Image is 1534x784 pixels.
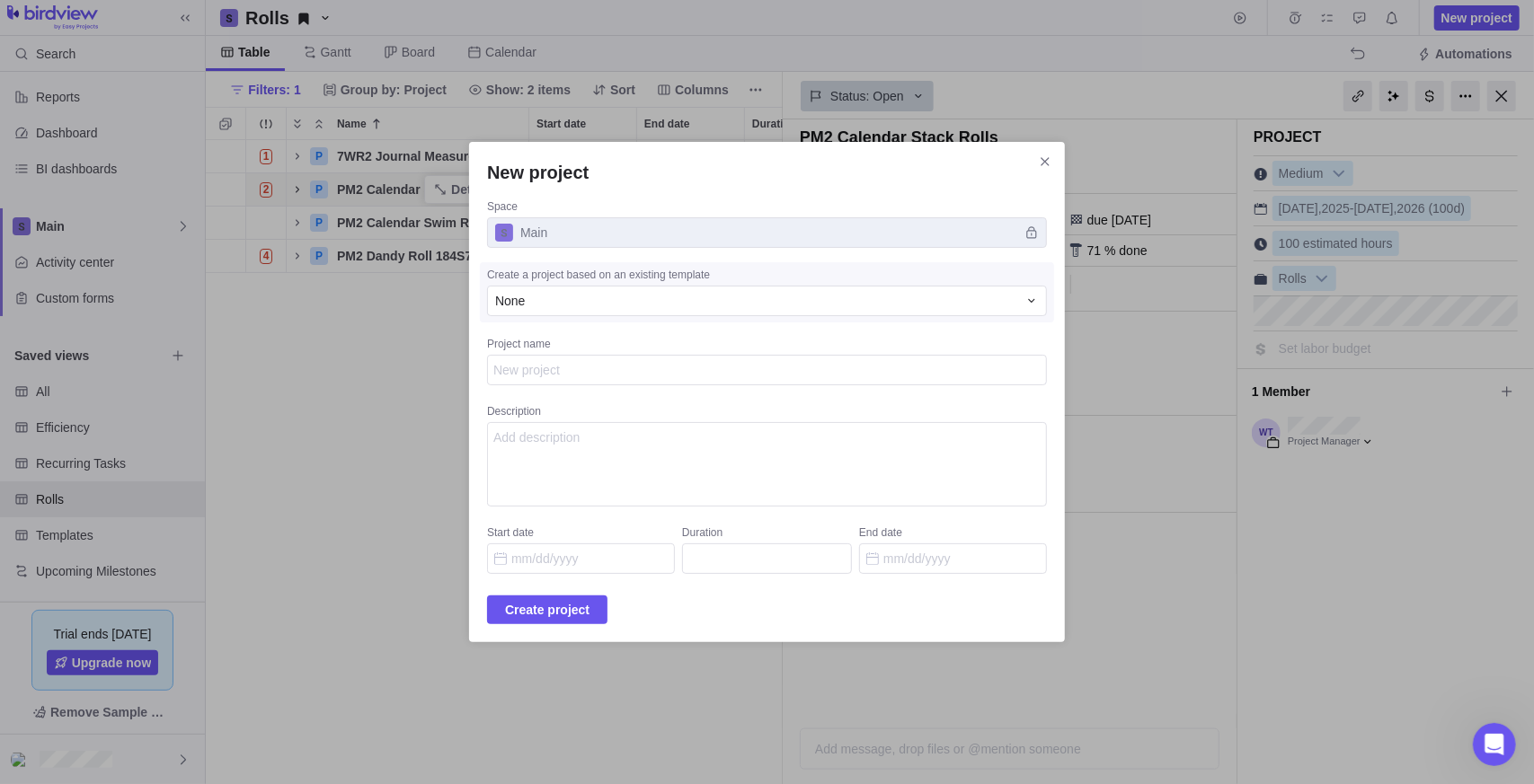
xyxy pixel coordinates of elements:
div: Description [487,404,1047,422]
span: Create project [487,595,607,624]
iframe: Intercom live chat [1473,723,1516,766]
div: Create a project based on an existing template [487,268,1047,286]
h2: New project [487,160,1047,185]
span: Close [1033,149,1058,174]
textarea: Project name [487,355,1047,385]
div: End date [859,525,1047,543]
span: None [495,292,525,310]
span: Create project [505,599,590,621]
input: Start date [487,543,675,574]
textarea: Description [487,422,1047,507]
div: Start date [487,525,675,543]
div: New project [469,142,1065,642]
div: Space [487,199,1047,217]
input: End date [859,543,1047,574]
div: Duration [682,525,852,543]
input: Duration [682,543,852,574]
div: Project name [487,337,1047,355]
